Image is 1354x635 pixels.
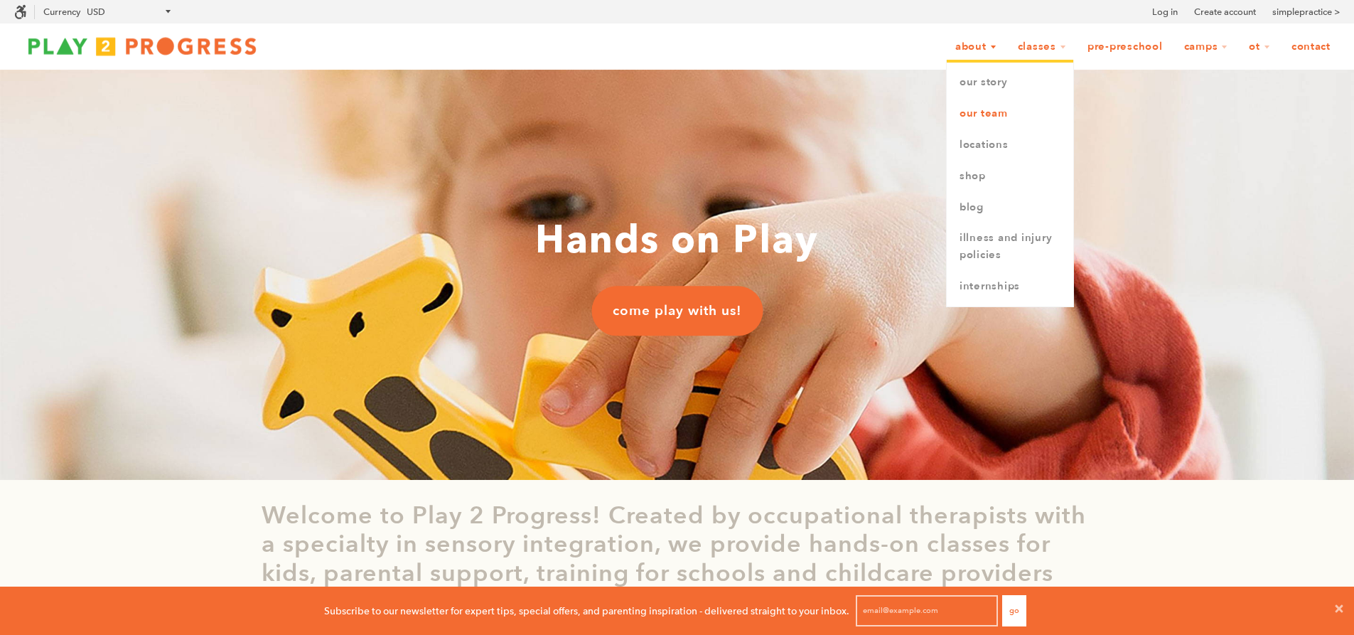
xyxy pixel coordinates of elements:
label: Currency [43,6,80,17]
a: Shop [947,161,1073,192]
p: Subscribe to our newsletter for expert tips, special offers, and parenting inspiration - delivere... [324,603,849,619]
a: Locations [947,129,1073,161]
button: Go [1002,595,1026,626]
a: Internships [947,271,1073,302]
a: About [946,33,1006,60]
a: Pre-Preschool [1078,33,1172,60]
a: Log in [1152,5,1178,19]
p: Welcome to Play 2 Progress! Created by occupational therapists with a specialty in sensory integr... [262,501,1093,617]
span: come play with us! [613,302,741,320]
img: Play2Progress logo [14,32,270,60]
a: Our Story [947,67,1073,98]
a: Classes [1009,33,1075,60]
input: email@example.com [856,595,998,626]
a: come play with us! [591,286,763,336]
a: Contact [1282,33,1340,60]
a: Illness and Injury Policies [947,223,1073,271]
a: OT [1240,33,1279,60]
a: simplepractice > [1272,5,1340,19]
a: Blog [947,192,1073,223]
a: Create account [1194,5,1256,19]
a: Camps [1175,33,1237,60]
a: Our Team [947,98,1073,129]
